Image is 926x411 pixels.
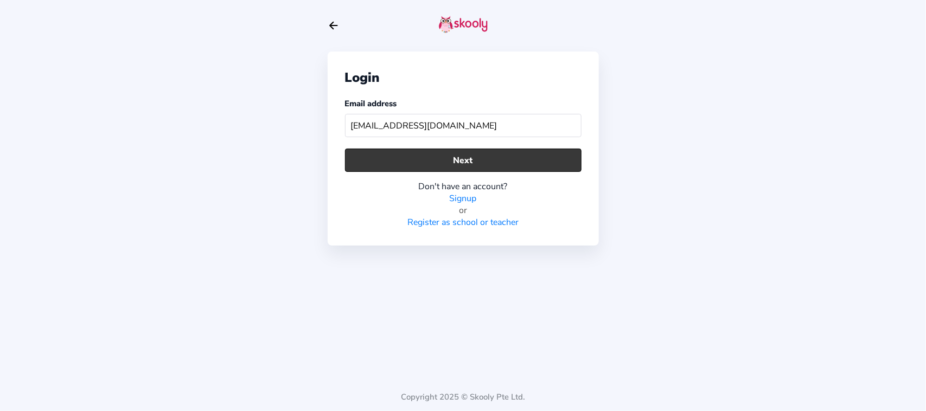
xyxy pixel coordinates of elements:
[345,114,582,137] input: Your email address
[345,98,397,109] label: Email address
[345,149,582,172] button: Next
[407,216,519,228] a: Register as school or teacher
[345,204,582,216] div: or
[450,192,477,204] a: Signup
[345,181,582,192] div: Don't have an account?
[328,20,340,31] button: arrow back outline
[439,16,488,33] img: skooly-logo.png
[345,69,582,86] div: Login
